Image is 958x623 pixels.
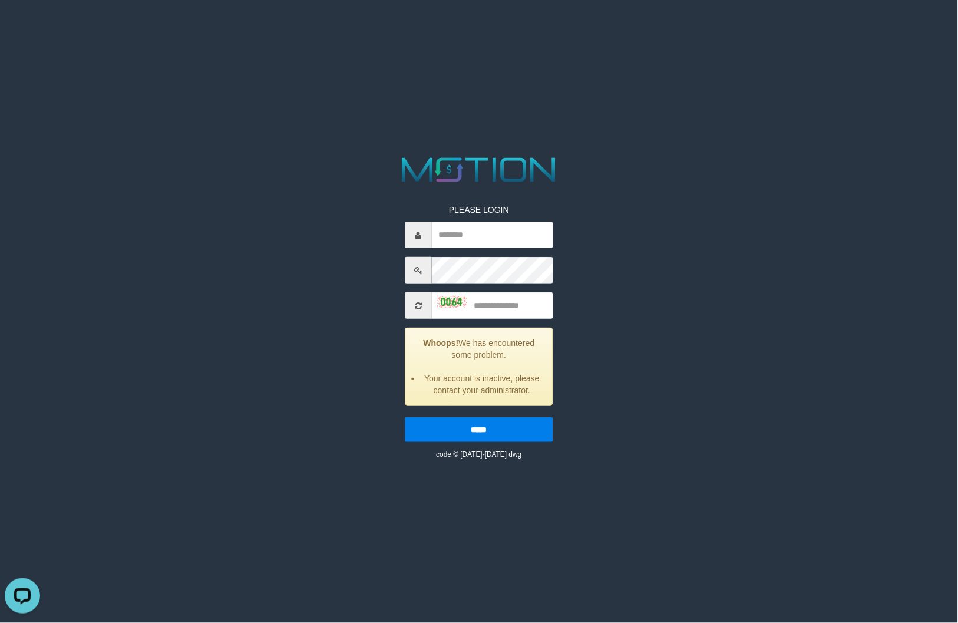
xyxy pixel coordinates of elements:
[5,5,40,40] button: Open LiveChat chat widget
[405,204,553,216] p: PLEASE LOGIN
[436,450,521,459] small: code © [DATE]-[DATE] dwg
[437,296,467,308] img: captcha
[424,338,459,348] strong: Whoops!
[405,328,553,406] div: We has encountered some problem.
[420,373,543,396] li: Your account is inactive, please contact your administrator.
[395,153,563,186] img: MOTION_logo.png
